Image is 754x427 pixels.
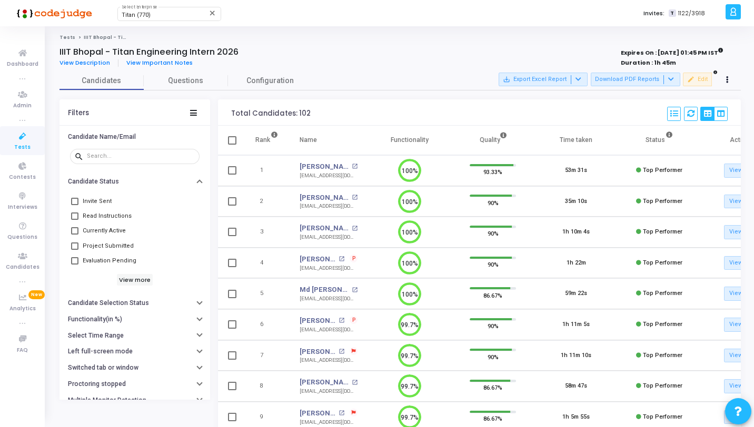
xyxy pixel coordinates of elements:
[84,34,196,40] span: IIIT Bhopal - Titan Engineering Intern 2026
[59,343,210,360] button: Left full-screen mode
[300,316,336,326] a: [PERSON_NAME]
[300,202,358,210] div: [EMAIL_ADDRESS][DOMAIN_NAME]
[231,109,311,118] div: Total Candidates: 102
[244,340,289,371] td: 7
[59,376,210,392] button: Proctoring stopped
[565,382,587,391] div: 58m 47s
[562,320,590,329] div: 1h 11m 5s
[352,226,358,231] mat-icon: open_in_new
[74,151,87,161] mat-icon: search
[683,73,712,86] button: Edit
[300,388,358,395] div: [EMAIL_ADDRESS][DOMAIN_NAME]
[621,58,676,67] strong: Duration : 1h 45m
[13,101,32,110] span: Admin
[68,380,126,388] h6: Proctoring stopped
[14,143,31,152] span: Tests
[339,410,344,416] mat-icon: open_in_new
[300,295,358,303] div: [EMAIL_ADDRESS][DOMAIN_NAME]
[246,75,294,86] span: Configuration
[122,12,151,18] span: Titan (770)
[83,210,132,222] span: Read Instructions
[643,167,682,174] span: Top Performer
[451,126,534,155] th: Quality
[368,126,451,155] th: Functionality
[144,75,228,86] span: Questions
[68,396,146,404] h6: Multiple Monitor Detection
[9,304,36,313] span: Analytics
[244,309,289,340] td: 6
[339,318,344,323] mat-icon: open_in_new
[565,289,587,298] div: 59m 22s
[68,348,133,355] h6: Left full-screen mode
[591,73,680,86] button: Download PDF Reports
[352,316,356,324] span: P
[126,58,193,67] span: View Important Notes
[300,326,358,334] div: [EMAIL_ADDRESS][DOMAIN_NAME]
[300,134,317,146] div: Name
[68,316,122,323] h6: Functionality(in %)
[300,192,349,203] a: [PERSON_NAME]
[68,133,136,141] h6: Candidate Name/Email
[300,408,336,419] a: [PERSON_NAME]
[300,223,349,233] a: [PERSON_NAME]
[643,9,664,18] label: Invites:
[339,256,344,262] mat-icon: open_in_new
[68,299,149,307] h6: Candidate Selection Status
[618,126,701,155] th: Status
[488,321,499,331] span: 90%
[483,290,502,300] span: 86.67%
[117,274,153,286] h6: View more
[643,228,682,235] span: Top Performer
[483,167,502,177] span: 93.33%
[118,59,201,66] a: View Important Notes
[339,349,344,354] mat-icon: open_in_new
[209,9,217,17] mat-icon: Clear
[28,290,45,299] span: New
[643,198,682,205] span: Top Performer
[669,9,676,17] span: T
[300,265,358,272] div: [EMAIL_ADDRESS][DOMAIN_NAME]
[503,76,510,83] mat-icon: save_alt
[352,380,358,385] mat-icon: open_in_new
[643,321,682,328] span: Top Performer
[59,327,210,343] button: Select Time Range
[643,382,682,389] span: Top Performer
[643,259,682,266] span: Top Performer
[300,172,358,180] div: [EMAIL_ADDRESS][DOMAIN_NAME]
[567,259,586,268] div: 1h 22m
[83,255,136,267] span: Evaluation Pending
[59,360,210,376] button: Switched tab or window
[244,126,289,155] th: Rank
[8,203,37,212] span: Interviews
[300,161,349,172] a: [PERSON_NAME]
[83,195,112,208] span: Invite Sent
[562,413,590,422] div: 1h 5m 55s
[59,59,118,66] a: View Description
[483,382,502,393] span: 86.67%
[68,332,124,340] h6: Select Time Range
[687,76,695,83] mat-icon: edit
[244,217,289,248] td: 3
[244,371,289,402] td: 8
[643,413,682,420] span: Top Performer
[621,46,723,57] strong: Expires On : [DATE] 01:45 PM IST
[59,392,210,409] button: Multiple Monitor Detection
[59,295,210,311] button: Candidate Selection Status
[352,195,358,200] mat-icon: open_in_new
[643,290,682,297] span: Top Performer
[499,73,588,86] button: Export Excel Report
[352,255,356,263] span: P
[7,233,37,242] span: Questions
[560,134,592,146] div: Time taken
[59,34,75,40] a: Tests
[300,377,349,388] a: [PERSON_NAME]
[83,225,126,237] span: Currently Active
[678,9,705,18] span: 1122/3918
[244,248,289,279] td: 4
[7,60,38,69] span: Dashboard
[59,47,239,57] h4: IIIT Bhopal - Titan Engineering Intern 2026
[300,347,336,357] a: [PERSON_NAME]
[59,58,110,67] span: View Description
[488,351,499,362] span: 90%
